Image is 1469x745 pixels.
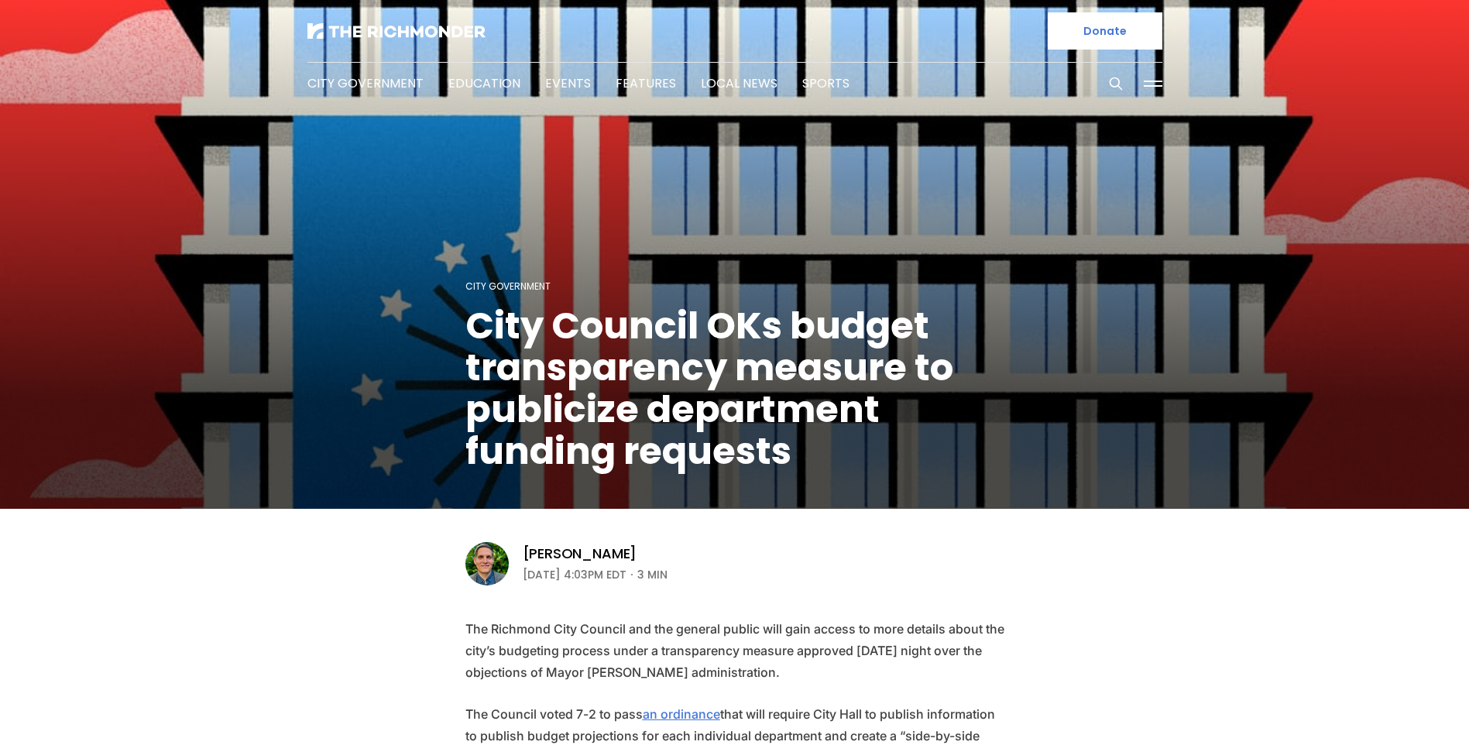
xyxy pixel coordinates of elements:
[307,23,486,39] img: The Richmonder
[465,618,1004,683] p: The Richmond City Council and the general public will gain access to more details about the city’...
[465,280,551,293] a: City Government
[465,305,1004,472] h1: City Council OKs budget transparency measure to publicize department funding requests
[465,542,509,585] img: Graham Moomaw
[523,565,626,584] time: [DATE] 4:03PM EDT
[616,74,676,92] a: Features
[701,74,777,92] a: Local News
[1104,72,1127,95] button: Search this site
[545,74,591,92] a: Events
[637,565,668,584] span: 3 min
[1082,669,1469,745] iframe: portal-trigger
[634,706,708,722] a: an ordinance
[523,544,637,563] a: [PERSON_NAME]
[1048,12,1162,50] a: Donate
[448,74,520,92] a: Education
[307,74,424,92] a: City Government
[802,74,849,92] a: Sports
